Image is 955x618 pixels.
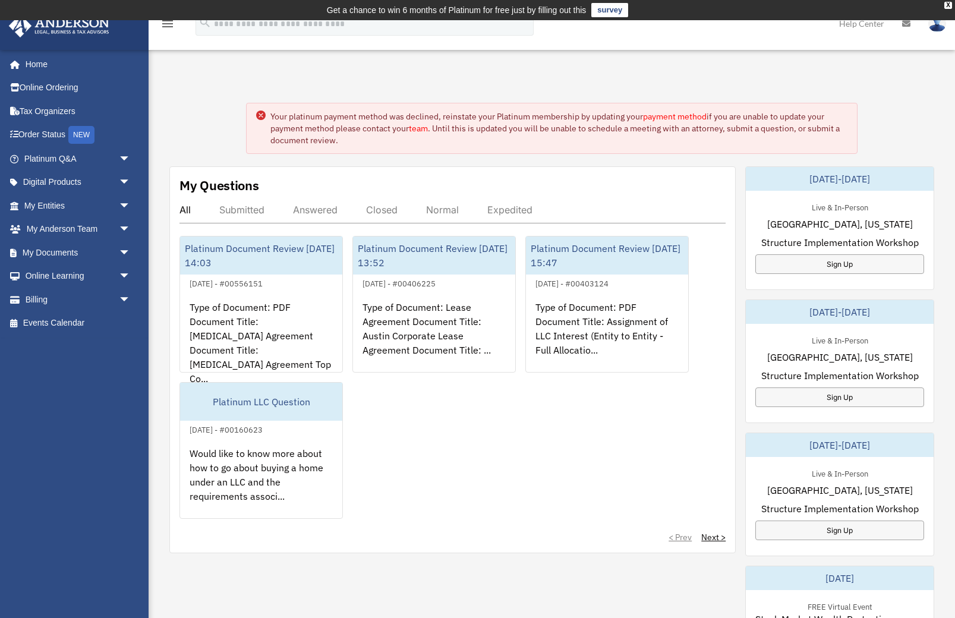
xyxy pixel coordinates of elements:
[180,383,342,421] div: Platinum LLC Question
[746,300,934,324] div: [DATE]-[DATE]
[198,16,212,29] i: search
[180,422,272,435] div: [DATE] - #00160623
[352,236,516,373] a: Platinum Document Review [DATE] 13:52[DATE] - #00406225Type of Document: Lease Agreement Document...
[180,437,342,529] div: Would like to know more about how to go about buying a home under an LLC and the requirements ass...
[8,288,149,311] a: Billingarrow_drop_down
[366,204,398,216] div: Closed
[409,123,428,134] a: team
[179,236,343,373] a: Platinum Document Review [DATE] 14:03[DATE] - #00556151Type of Document: PDF Document Title: [MED...
[179,204,191,216] div: All
[119,194,143,218] span: arrow_drop_down
[8,99,149,123] a: Tax Organizers
[179,176,259,194] div: My Questions
[8,311,149,335] a: Events Calendar
[755,521,924,540] a: Sign Up
[8,147,149,171] a: Platinum Q&Aarrow_drop_down
[746,167,934,191] div: [DATE]-[DATE]
[8,264,149,288] a: Online Learningarrow_drop_down
[270,111,848,146] div: Your platinum payment method was declined, reinstate your Platinum membership by updating your if...
[426,204,459,216] div: Normal
[119,288,143,312] span: arrow_drop_down
[802,466,878,479] div: Live & In-Person
[8,171,149,194] a: Digital Productsarrow_drop_down
[160,17,175,31] i: menu
[180,276,272,289] div: [DATE] - #00556151
[179,382,343,519] a: Platinum LLC Question[DATE] - #00160623Would like to know more about how to go about buying a hom...
[746,566,934,590] div: [DATE]
[5,14,113,37] img: Anderson Advisors Platinum Portal
[487,204,532,216] div: Expedited
[761,235,919,250] span: Structure Implementation Workshop
[643,111,707,122] a: payment method
[8,76,149,100] a: Online Ordering
[802,200,878,213] div: Live & In-Person
[802,333,878,346] div: Live & In-Person
[755,387,924,407] a: Sign Up
[944,2,952,9] div: close
[119,147,143,171] span: arrow_drop_down
[526,276,618,289] div: [DATE] - #00403124
[353,291,515,383] div: Type of Document: Lease Agreement Document Title: Austin Corporate Lease Agreement Document Title...
[701,531,726,543] a: Next >
[526,291,688,383] div: Type of Document: PDF Document Title: Assignment of LLC Interest (Entity to Entity - Full Allocat...
[219,204,264,216] div: Submitted
[119,217,143,242] span: arrow_drop_down
[8,52,143,76] a: Home
[119,241,143,265] span: arrow_drop_down
[180,237,342,275] div: Platinum Document Review [DATE] 14:03
[180,291,342,383] div: Type of Document: PDF Document Title: [MEDICAL_DATA] Agreement Document Title: [MEDICAL_DATA] Agr...
[8,241,149,264] a: My Documentsarrow_drop_down
[928,15,946,32] img: User Pic
[119,171,143,195] span: arrow_drop_down
[8,217,149,241] a: My Anderson Teamarrow_drop_down
[798,600,882,612] div: FREE Virtual Event
[767,483,913,497] span: [GEOGRAPHIC_DATA], [US_STATE]
[327,3,587,17] div: Get a chance to win 6 months of Platinum for free just by filling out this
[160,21,175,31] a: menu
[353,237,515,275] div: Platinum Document Review [DATE] 13:52
[526,237,688,275] div: Platinum Document Review [DATE] 15:47
[746,433,934,457] div: [DATE]-[DATE]
[525,236,689,373] a: Platinum Document Review [DATE] 15:47[DATE] - #00403124Type of Document: PDF Document Title: Assi...
[293,204,338,216] div: Answered
[119,264,143,289] span: arrow_drop_down
[761,368,919,383] span: Structure Implementation Workshop
[767,217,913,231] span: [GEOGRAPHIC_DATA], [US_STATE]
[8,194,149,217] a: My Entitiesarrow_drop_down
[68,126,94,144] div: NEW
[761,502,919,516] span: Structure Implementation Workshop
[755,254,924,274] a: Sign Up
[591,3,628,17] a: survey
[353,276,445,289] div: [DATE] - #00406225
[767,350,913,364] span: [GEOGRAPHIC_DATA], [US_STATE]
[8,123,149,147] a: Order StatusNEW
